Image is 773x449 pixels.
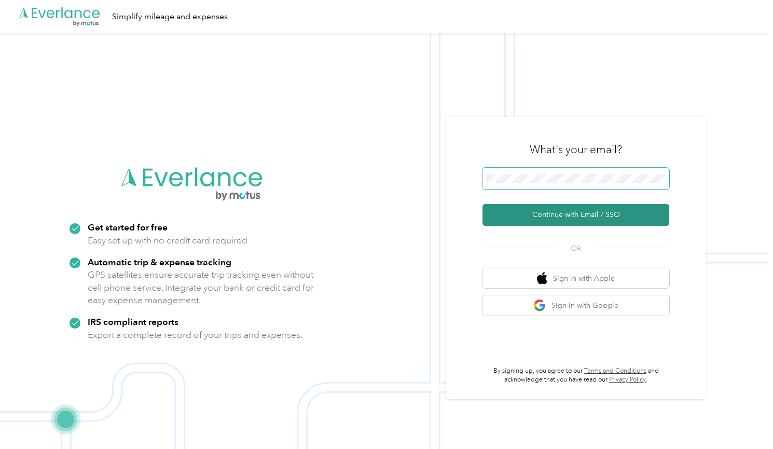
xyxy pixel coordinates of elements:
a: Terms and Conditions [584,367,646,375]
a: Privacy Policy [609,376,646,384]
button: Continue with Email / SSO [482,204,669,226]
p: By signing up, you agree to our and acknowledge that you have read our . [482,366,669,385]
p: Export a complete record of your trips and expenses. [88,329,302,342]
p: Easy set up with no credit card required [88,234,247,247]
img: apple logo [537,272,547,285]
span: OR [558,243,594,254]
h3: What's your email? [530,142,622,157]
div: Simplify mileage and expenses [112,10,228,23]
p: GPS satellites ensure accurate trip tracking even without cell phone service. Integrate your bank... [88,268,314,307]
button: google logoSign in with Google [482,295,669,316]
strong: IRS compliant reports [88,316,178,327]
strong: Automatic trip & expense tracking [88,256,231,267]
button: apple logoSign in with Apple [482,268,669,289]
strong: Get started for free [88,222,168,233]
img: google logo [533,299,546,312]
